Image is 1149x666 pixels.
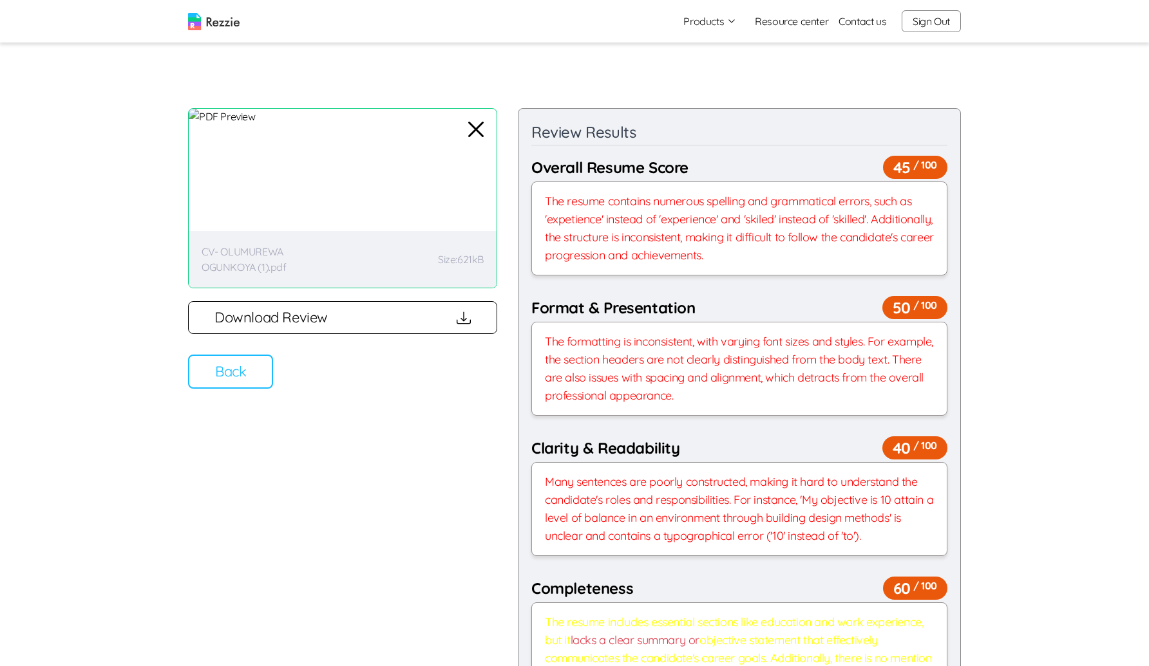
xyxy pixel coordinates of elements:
a: Contact us [839,14,886,29]
span: 50 [882,296,947,319]
div: Overall Resume Score [531,156,947,179]
span: 45 [883,156,947,179]
button: Sign Out [902,10,961,32]
span: / 100 [913,438,937,453]
img: logo [188,13,240,30]
span: 40 [882,436,947,459]
span: The resume contains numerous spelling and grammatical errors, such as 'expetience' instead of 'ex... [545,194,934,263]
span: lacks a clear summary or [571,633,699,647]
button: Download Review [188,301,497,334]
span: 60 [883,577,947,600]
span: / 100 [913,578,937,593]
div: Completeness [531,577,947,600]
span: Many sentences are poorly constructed, making it hard to understand the candidate's roles and res... [545,474,933,543]
a: Resource center [755,14,828,29]
p: CV- OLUMUREWA OGUNKOYA (1).pdf [202,244,330,275]
span: / 100 [913,157,937,172]
button: Back [188,355,273,389]
span: / 100 [913,297,937,313]
button: Products [683,14,737,29]
div: Review Results [531,122,947,145]
p: Size: 621kB [438,252,484,267]
div: Clarity & Readability [531,436,947,459]
span: The formatting is inconsistent, with varying font sizes and styles. For example, the section head... [545,334,933,403]
div: Format & Presentation [531,296,947,319]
